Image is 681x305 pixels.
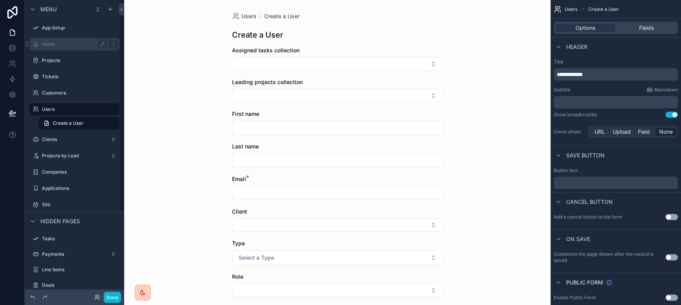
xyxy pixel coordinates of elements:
span: Email [232,176,246,182]
a: Companies [29,166,120,178]
label: Projects by Lead [42,153,107,159]
label: Home [42,41,104,47]
button: Select Button [232,284,443,297]
span: None [659,128,673,136]
span: Select a Type [239,254,274,262]
span: Field [638,128,650,136]
button: Select Button [232,219,443,232]
a: Users [232,12,256,20]
a: Projects by Lead [29,150,120,162]
span: First name [232,110,259,117]
span: Assigned tasks collection [232,47,300,53]
label: Customers [42,90,118,96]
button: Done [104,292,121,303]
label: App Setup [42,25,118,31]
a: Customers [29,87,120,99]
a: Users [29,103,120,115]
span: Options [575,24,595,32]
label: Projects [42,57,118,64]
span: Upload [613,128,631,136]
span: Type [232,240,245,246]
button: Select Button [232,89,443,102]
a: Applications [29,182,120,195]
h1: Create a User [232,29,283,40]
span: Public form [566,279,603,286]
label: Subtitle [554,87,570,93]
a: Projects [29,54,120,67]
label: Button text [554,167,578,174]
label: Cover photo [554,129,585,135]
span: Cancel button [566,198,613,206]
span: Hidden pages [40,217,80,225]
span: Fields [639,24,654,32]
a: Deals [29,279,120,291]
label: Users [42,106,115,112]
span: Header [566,43,587,51]
a: Line Items [29,264,120,276]
span: Users [565,6,577,12]
span: Users [241,12,256,20]
span: On save [566,235,590,243]
div: scrollable content [554,177,678,189]
a: Home [29,38,120,50]
span: Last name [232,143,259,150]
label: Title [554,59,678,65]
a: Tickets [29,71,120,83]
a: App Setup [29,22,120,34]
label: Add a cancel button to the form [554,214,622,220]
a: Create a User [264,12,300,20]
a: Site [29,198,120,211]
a: Tasks [29,233,120,245]
a: Payments [29,248,120,260]
div: scrollable content [554,68,678,81]
span: Markdown [654,87,678,93]
span: Create a User [588,6,619,12]
span: Role [232,273,243,280]
div: Show breadcrumbs [554,112,597,118]
label: Tickets [42,74,118,80]
span: Menu [40,5,57,13]
span: Leading projects collection [232,79,303,85]
label: Clients [42,136,107,143]
a: Clients [29,133,120,146]
span: URL [594,128,605,136]
label: Payments [42,251,107,257]
a: Create a User [39,117,120,129]
span: Create a User [53,120,83,126]
div: scrollable content [554,96,678,109]
label: Deals [42,282,118,288]
label: Tasks [42,236,118,242]
label: Applications [42,185,118,191]
a: Markdown [646,87,678,93]
span: Save button [566,152,605,159]
label: Line Items [42,267,118,273]
span: Client [232,208,247,215]
label: Companies [42,169,118,175]
button: Select Button [232,57,443,71]
label: Customize the page shown after the record is saved [554,251,665,264]
label: Site [42,202,118,208]
button: Select Button [232,250,443,265]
